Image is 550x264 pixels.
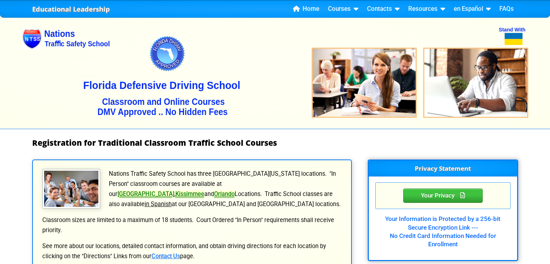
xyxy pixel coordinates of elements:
[42,169,342,209] p: Nations Traffic Safety School has three [GEOGRAPHIC_DATA][US_STATE] locations. "In Person" classr...
[175,191,204,197] a: Kissimmee
[405,4,448,14] a: Resources
[451,4,494,14] a: en Español
[32,139,518,147] h1: Registration for Traditional Classroom Traffic School Courses
[214,191,235,197] a: Orlando
[32,3,110,15] a: Educational Leadership
[145,201,172,208] u: in Spanish
[375,209,511,248] div: Your Information is Protected by a 256-bit Secure Encryption Link --- No Credit Card Information ...
[118,191,174,197] a: [GEOGRAPHIC_DATA]
[364,4,402,14] a: Contacts
[22,13,528,129] img: Nations Traffic School - Your DMV Approved Florida Traffic School
[152,253,180,260] a: Contact Us
[496,4,517,14] a: FAQs
[403,188,483,203] div: Privacy Statement
[290,4,322,14] a: Home
[369,161,517,176] h3: Privacy Statement
[42,215,342,235] p: Classroom sizes are limited to a maximum of 18 students. Court Ordered "In Person" requirements s...
[325,4,361,14] a: Courses
[403,191,483,199] a: Your Privacy
[42,169,100,209] img: Traffic School Students
[42,241,342,261] p: See more about our locations, detailed contact information, and obtain driving directions for eac...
